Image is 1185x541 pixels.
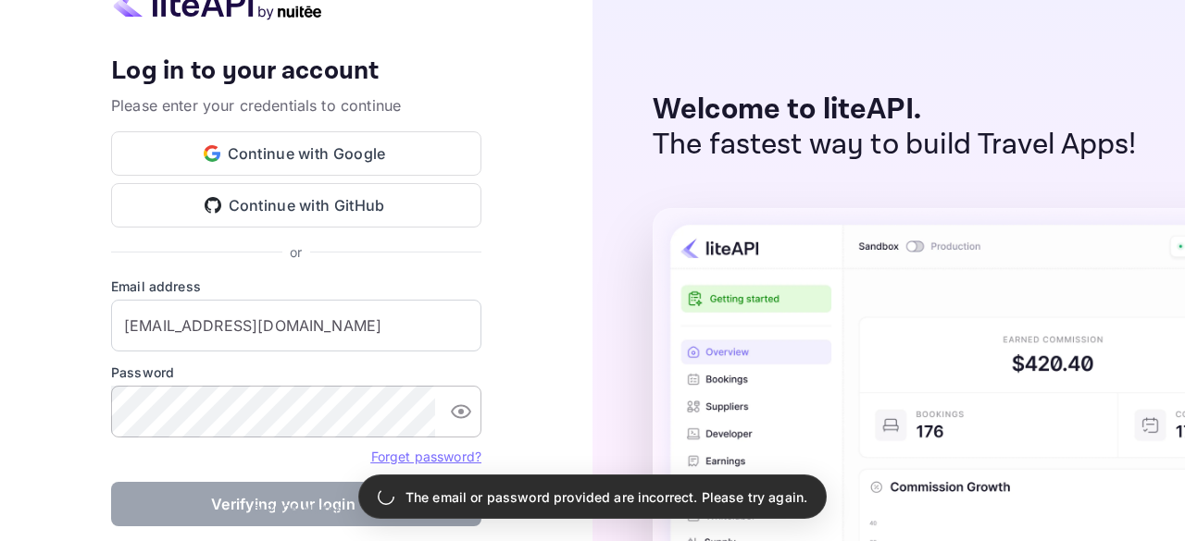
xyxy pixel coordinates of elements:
[111,55,481,88] h4: Log in to your account
[653,128,1137,163] p: The fastest way to build Travel Apps!
[371,447,481,465] a: Forget password?
[371,449,481,464] a: Forget password?
[111,94,481,117] p: Please enter your credentials to continue
[250,499,343,519] p: © 2025 Nuitee
[653,92,1137,128] p: Welcome to liteAPI.
[111,277,481,296] label: Email address
[290,242,302,262] p: or
[443,393,480,430] button: toggle password visibility
[111,183,481,227] button: Continue with GitHub
[111,131,481,176] button: Continue with Google
[111,363,481,382] label: Password
[111,300,481,351] input: Enter your email address
[405,487,807,507] p: The email or password provided are incorrect. Please try again.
